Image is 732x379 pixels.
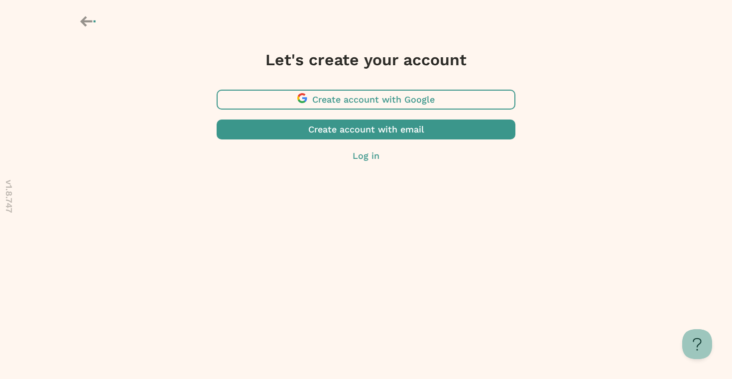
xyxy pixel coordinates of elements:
h3: Let's create your account [217,50,515,70]
iframe: Toggle Customer Support [682,329,712,359]
button: Create account with Google [217,90,515,110]
button: Create account with email [217,120,515,139]
button: Log in [217,149,515,162]
p: v 1.8.747 [2,179,15,213]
